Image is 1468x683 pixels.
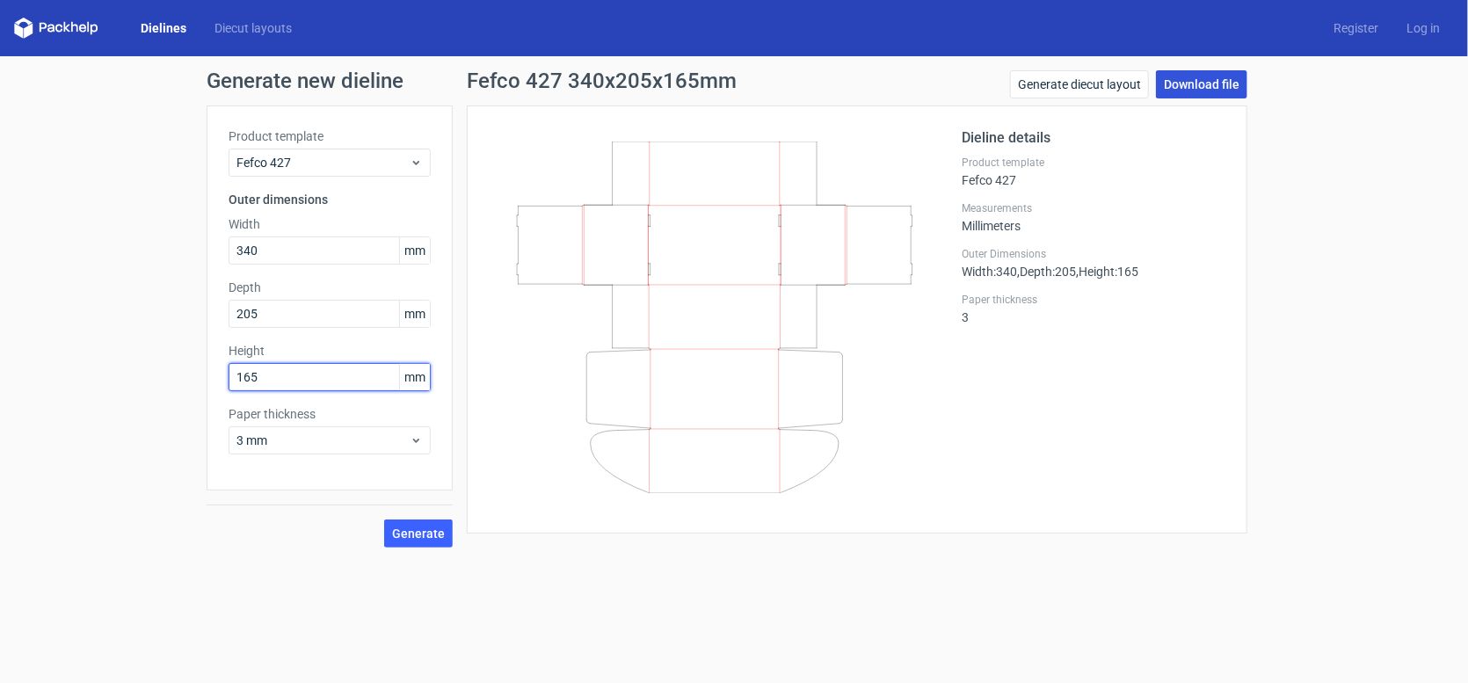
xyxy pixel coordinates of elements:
[229,127,431,145] label: Product template
[236,432,410,449] span: 3 mm
[200,19,306,37] a: Diecut layouts
[962,247,1225,261] label: Outer Dimensions
[207,70,1261,91] h1: Generate new dieline
[962,156,1225,187] div: Fefco 427
[229,342,431,360] label: Height
[1010,70,1149,98] a: Generate diecut layout
[229,191,431,208] h3: Outer dimensions
[236,154,410,171] span: Fefco 427
[962,293,1225,324] div: 3
[399,237,430,264] span: mm
[229,279,431,296] label: Depth
[384,520,453,548] button: Generate
[1076,265,1138,279] span: , Height : 165
[962,127,1225,149] h2: Dieline details
[467,70,737,91] h1: Fefco 427 340x205x165mm
[962,293,1225,307] label: Paper thickness
[1392,19,1454,37] a: Log in
[1017,265,1076,279] span: , Depth : 205
[392,527,445,540] span: Generate
[962,265,1017,279] span: Width : 340
[229,215,431,233] label: Width
[1319,19,1392,37] a: Register
[962,156,1225,170] label: Product template
[962,201,1225,215] label: Measurements
[127,19,200,37] a: Dielines
[962,201,1225,233] div: Millimeters
[399,301,430,327] span: mm
[229,405,431,423] label: Paper thickness
[1156,70,1247,98] a: Download file
[399,364,430,390] span: mm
